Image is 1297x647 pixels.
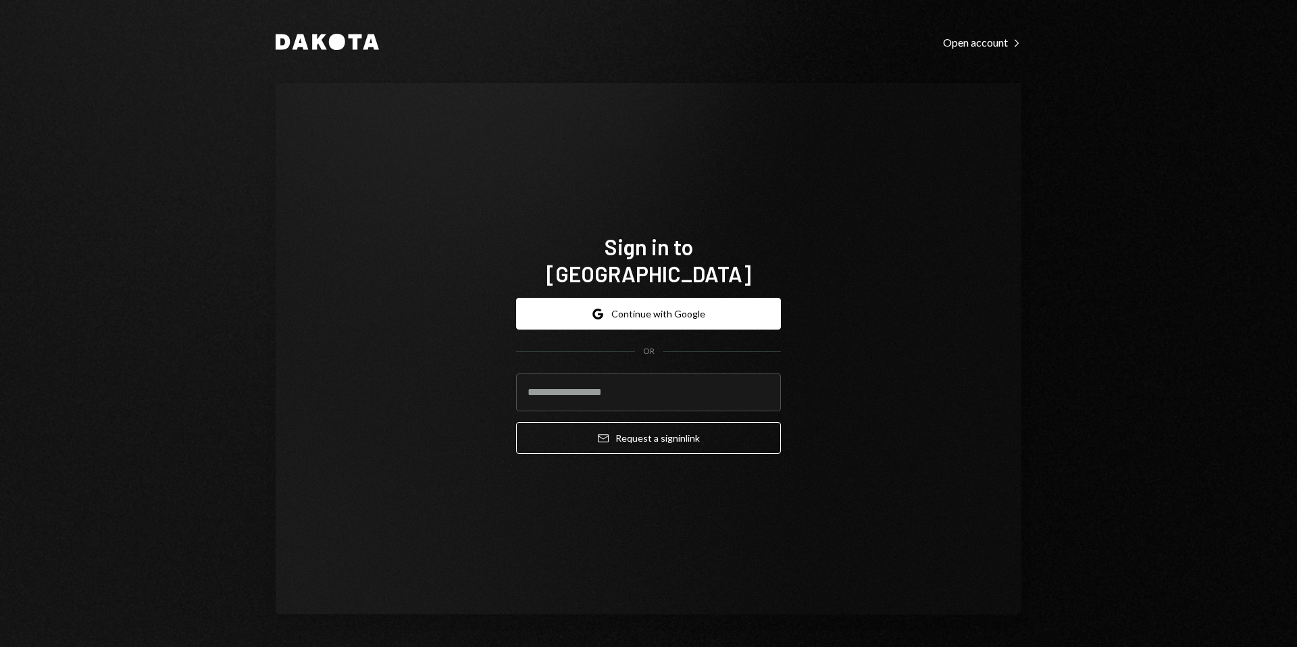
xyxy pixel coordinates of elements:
button: Continue with Google [516,298,781,330]
div: OR [643,346,655,357]
button: Request a signinlink [516,422,781,454]
div: Open account [943,36,1021,49]
a: Open account [943,34,1021,49]
h1: Sign in to [GEOGRAPHIC_DATA] [516,233,781,287]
